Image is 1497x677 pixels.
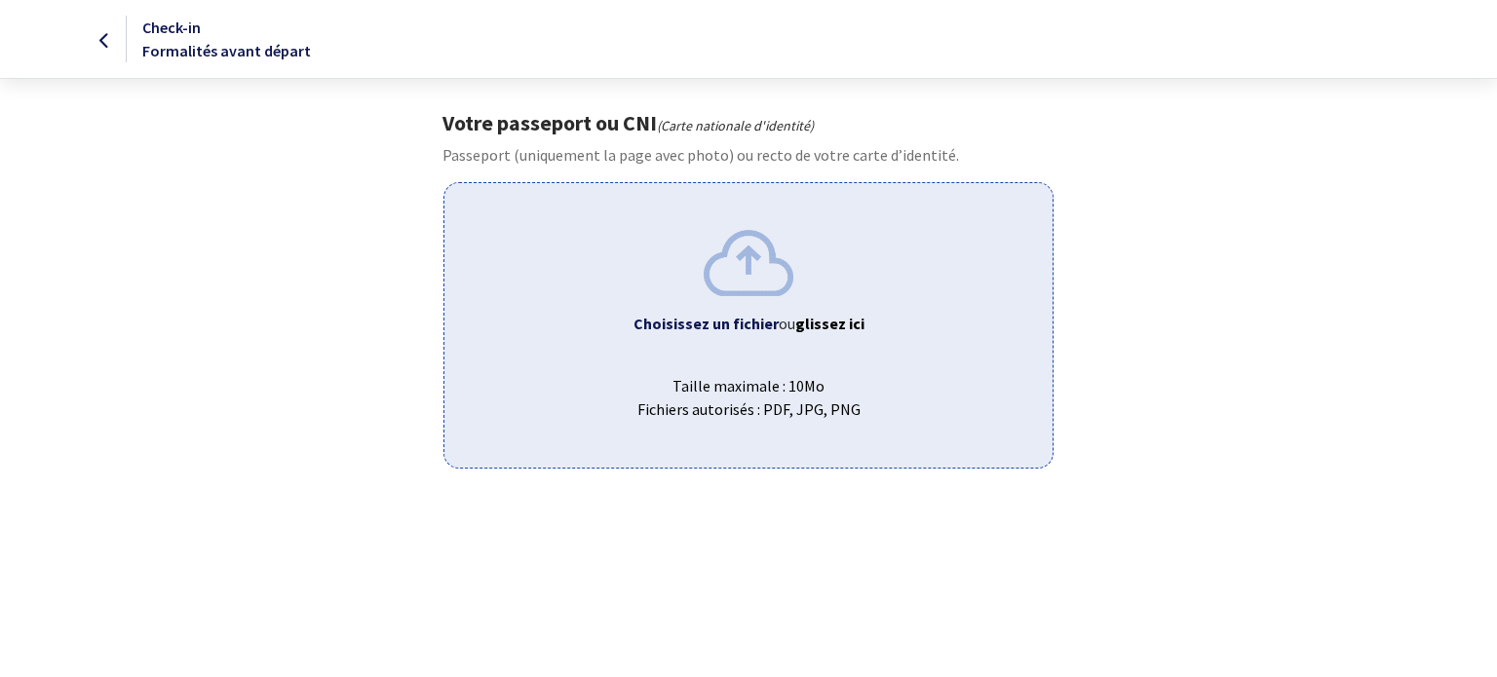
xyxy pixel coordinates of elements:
span: Taille maximale : 10Mo Fichiers autorisés : PDF, JPG, PNG [460,358,1036,421]
span: Check-in Formalités avant départ [142,18,311,60]
h1: Votre passeport ou CNI [442,110,1054,135]
i: (Carte nationale d'identité) [657,117,814,134]
b: Choisissez un fichier [633,314,779,333]
p: Passeport (uniquement la page avec photo) ou recto de votre carte d’identité. [442,143,1054,167]
img: upload.png [704,230,793,295]
span: ou [779,314,864,333]
b: glissez ici [795,314,864,333]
